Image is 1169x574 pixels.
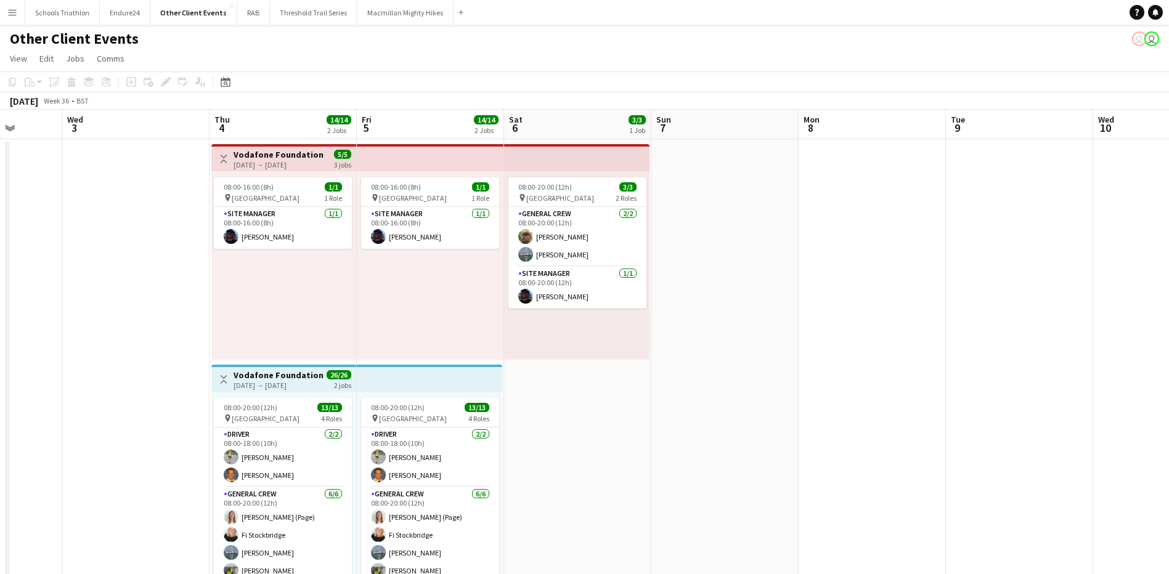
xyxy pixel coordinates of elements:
[334,379,351,390] div: 2 jobs
[234,160,324,169] div: [DATE] → [DATE]
[321,414,342,423] span: 4 Roles
[802,121,820,135] span: 8
[234,149,324,160] h3: Vodafone Foundation
[35,51,59,67] a: Edit
[214,177,352,249] app-job-card: 08:00-16:00 (8h)1/1 [GEOGRAPHIC_DATA]1 RoleSite Manager1/108:00-16:00 (8h)[PERSON_NAME]
[270,1,357,25] button: Threshold Trail Series
[656,114,671,125] span: Sun
[97,53,124,64] span: Comms
[508,207,646,267] app-card-role: General Crew2/208:00-20:00 (12h)[PERSON_NAME][PERSON_NAME]
[362,114,372,125] span: Fri
[379,193,447,203] span: [GEOGRAPHIC_DATA]
[474,115,499,124] span: 14/14
[475,126,498,135] div: 2 Jobs
[361,427,499,487] app-card-role: Driver2/208:00-18:00 (10h)[PERSON_NAME][PERSON_NAME]
[10,95,38,107] div: [DATE]
[234,381,324,390] div: [DATE] → [DATE]
[509,114,523,125] span: Sat
[465,403,489,412] span: 13/13
[65,121,83,135] span: 3
[324,193,342,203] span: 1 Role
[214,207,352,249] app-card-role: Site Manager1/108:00-16:00 (8h)[PERSON_NAME]
[472,182,489,192] span: 1/1
[237,1,270,25] button: RAB
[357,1,454,25] button: Macmillan Mighty Hikes
[224,182,274,192] span: 08:00-16:00 (8h)
[1098,114,1114,125] span: Wed
[507,121,523,135] span: 6
[76,96,89,105] div: BST
[361,207,499,249] app-card-role: Site Manager1/108:00-16:00 (8h)[PERSON_NAME]
[361,177,499,249] app-job-card: 08:00-16:00 (8h)1/1 [GEOGRAPHIC_DATA]1 RoleSite Manager1/108:00-16:00 (8h)[PERSON_NAME]
[10,53,27,64] span: View
[379,414,447,423] span: [GEOGRAPHIC_DATA]
[334,159,351,169] div: 3 jobs
[234,370,324,381] h3: Vodafone Foundation
[10,30,139,48] h1: Other Client Events
[468,414,489,423] span: 4 Roles
[629,126,645,135] div: 1 Job
[213,121,230,135] span: 4
[471,193,489,203] span: 1 Role
[654,121,671,135] span: 7
[67,114,83,125] span: Wed
[150,1,237,25] button: Other Client Events
[327,370,351,379] span: 26/26
[1144,31,1159,46] app-user-avatar: Liz Sutton
[39,53,54,64] span: Edit
[334,150,351,159] span: 5/5
[325,182,342,192] span: 1/1
[25,1,100,25] button: Schools Triathlon
[526,193,594,203] span: [GEOGRAPHIC_DATA]
[214,114,230,125] span: Thu
[508,267,646,309] app-card-role: Site Manager1/108:00-20:00 (12h)[PERSON_NAME]
[100,1,150,25] button: Endure24
[41,96,71,105] span: Week 36
[327,115,351,124] span: 14/14
[616,193,637,203] span: 2 Roles
[949,121,965,135] span: 9
[224,403,277,412] span: 08:00-20:00 (12h)
[92,51,129,67] a: Comms
[951,114,965,125] span: Tue
[360,121,372,135] span: 5
[1096,121,1114,135] span: 10
[371,182,421,192] span: 08:00-16:00 (8h)
[804,114,820,125] span: Mon
[327,126,351,135] div: 2 Jobs
[66,53,84,64] span: Jobs
[518,182,572,192] span: 08:00-20:00 (12h)
[1132,31,1147,46] app-user-avatar: Liz Sutton
[619,182,637,192] span: 3/3
[232,193,299,203] span: [GEOGRAPHIC_DATA]
[232,414,299,423] span: [GEOGRAPHIC_DATA]
[317,403,342,412] span: 13/13
[508,177,646,309] app-job-card: 08:00-20:00 (12h)3/3 [GEOGRAPHIC_DATA]2 RolesGeneral Crew2/208:00-20:00 (12h)[PERSON_NAME][PERSON...
[5,51,32,67] a: View
[61,51,89,67] a: Jobs
[629,115,646,124] span: 3/3
[371,403,425,412] span: 08:00-20:00 (12h)
[214,427,352,487] app-card-role: Driver2/208:00-18:00 (10h)[PERSON_NAME][PERSON_NAME]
